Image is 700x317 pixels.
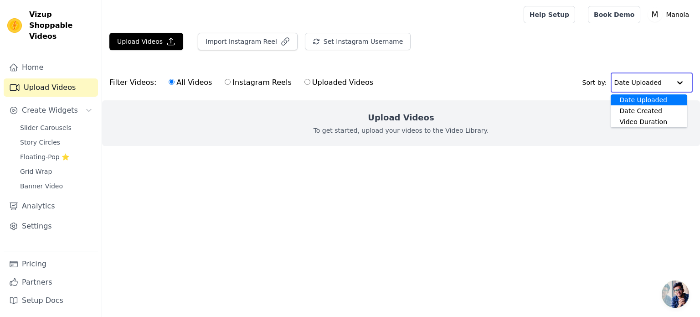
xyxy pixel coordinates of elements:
img: Vizup [7,18,22,33]
text: M [652,10,659,19]
a: Pricing [4,255,98,273]
span: Floating-Pop ⭐ [20,152,69,161]
span: Story Circles [20,138,60,147]
input: Uploaded Videos [304,79,310,85]
div: Sort by: [582,73,693,93]
a: Book Demo [588,6,640,23]
a: Banner Video [15,180,98,192]
label: Uploaded Videos [304,77,374,88]
span: Slider Carousels [20,123,72,132]
a: Home [4,58,98,77]
a: Setup Docs [4,291,98,310]
a: Settings [4,217,98,235]
span: Grid Wrap [20,167,52,176]
input: Instagram Reels [225,79,231,85]
button: Upload Videos [109,33,183,50]
div: Filter Videos: [109,72,378,93]
a: Help Setup [524,6,575,23]
a: Analytics [4,197,98,215]
div: Video Duration [611,116,687,127]
h2: Upload Videos [368,111,434,124]
button: Create Widgets [4,101,98,120]
label: All Videos [168,77,212,88]
a: Partners [4,273,98,291]
a: Story Circles [15,136,98,149]
span: Banner Video [20,182,63,191]
a: Slider Carousels [15,121,98,134]
a: Upload Videos [4,78,98,97]
p: To get started, upload your videos to the Video Library. [314,126,489,135]
span: Create Widgets [22,105,78,116]
div: Date Created [611,105,687,116]
span: Vizup Shoppable Videos [29,9,94,42]
p: Manola [662,6,693,23]
div: Date Uploaded [611,94,687,105]
label: Instagram Reels [224,77,292,88]
button: Import Instagram Reel [198,33,298,50]
a: Grid Wrap [15,165,98,178]
button: Set Instagram Username [305,33,411,50]
a: Floating-Pop ⭐ [15,151,98,163]
input: All Videos [169,79,175,85]
div: Open chat [662,281,689,308]
button: M Manola [648,6,693,23]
